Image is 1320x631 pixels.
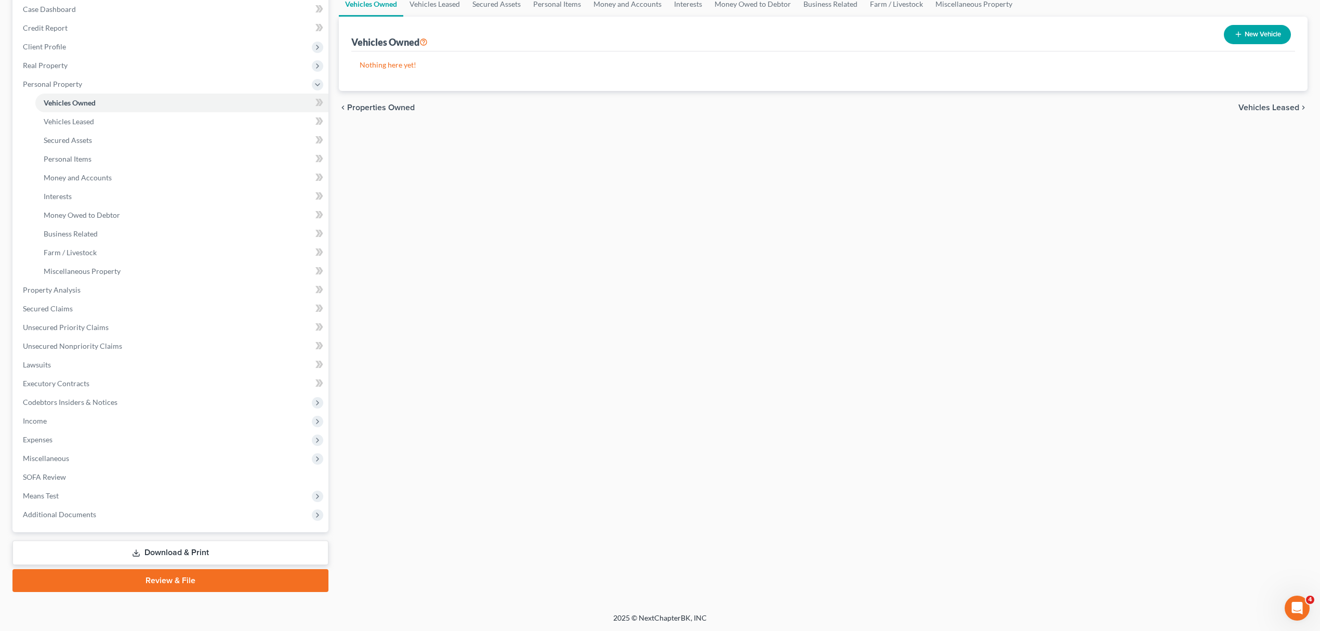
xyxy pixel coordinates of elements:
span: Additional Documents [23,510,96,519]
a: Unsecured Nonpriority Claims [15,337,328,356]
a: Secured Claims [15,299,328,318]
div: Vehicles Owned [351,36,428,48]
span: Interests [44,192,72,201]
a: Executory Contracts [15,374,328,393]
span: Vehicles Owned [44,98,96,107]
i: chevron_left [339,103,347,112]
span: Credit Report [23,23,68,32]
span: Executory Contracts [23,379,89,388]
a: Vehicles Owned [35,94,328,112]
a: Review & File [12,569,328,592]
span: Expenses [23,435,52,444]
a: Interests [35,187,328,206]
a: Credit Report [15,19,328,37]
a: Download & Print [12,541,328,565]
button: New Vehicle [1224,25,1291,44]
span: Secured Claims [23,304,73,313]
span: Means Test [23,491,59,500]
a: Money and Accounts [35,168,328,187]
span: Miscellaneous [23,454,69,463]
span: Real Property [23,61,68,70]
iframe: Intercom live chat [1285,596,1310,621]
a: SOFA Review [15,468,328,487]
span: Unsecured Nonpriority Claims [23,341,122,350]
a: Lawsuits [15,356,328,374]
span: 4 [1306,596,1314,604]
a: Farm / Livestock [35,243,328,262]
button: Vehicles Leased chevron_right [1238,103,1308,112]
button: chevron_left Properties Owned [339,103,415,112]
span: Client Profile [23,42,66,51]
span: Income [23,416,47,425]
a: Property Analysis [15,281,328,299]
span: Property Analysis [23,285,81,294]
a: Vehicles Leased [35,112,328,131]
span: SOFA Review [23,472,66,481]
p: Nothing here yet! [360,60,1287,70]
span: Vehicles Leased [44,117,94,126]
a: Unsecured Priority Claims [15,318,328,337]
span: Unsecured Priority Claims [23,323,109,332]
span: Miscellaneous Property [44,267,121,275]
a: Secured Assets [35,131,328,150]
span: Personal Property [23,80,82,88]
i: chevron_right [1299,103,1308,112]
span: Money and Accounts [44,173,112,182]
span: Codebtors Insiders & Notices [23,398,117,406]
span: Business Related [44,229,98,238]
a: Miscellaneous Property [35,262,328,281]
span: Personal Items [44,154,91,163]
a: Money Owed to Debtor [35,206,328,225]
span: Secured Assets [44,136,92,144]
a: Business Related [35,225,328,243]
span: Money Owed to Debtor [44,211,120,219]
span: Farm / Livestock [44,248,97,257]
a: Personal Items [35,150,328,168]
span: Case Dashboard [23,5,76,14]
span: Properties Owned [347,103,415,112]
span: Lawsuits [23,360,51,369]
span: Vehicles Leased [1238,103,1299,112]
